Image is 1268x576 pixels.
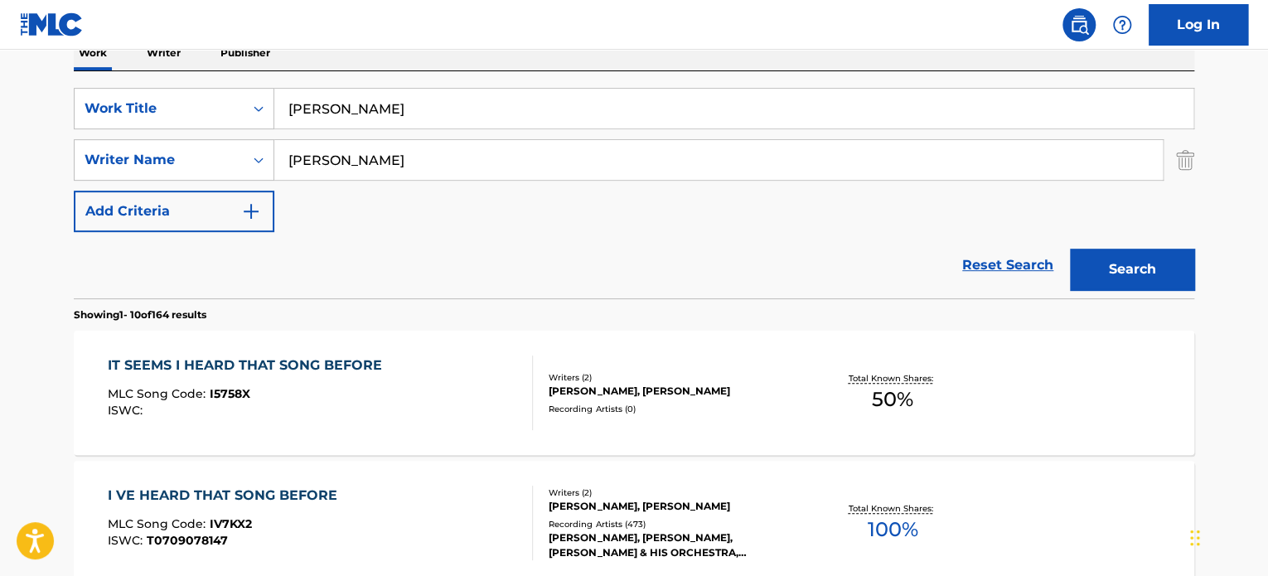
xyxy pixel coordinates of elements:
[1070,249,1194,290] button: Search
[549,499,799,514] div: [PERSON_NAME], [PERSON_NAME]
[1069,15,1089,35] img: search
[1112,15,1132,35] img: help
[549,371,799,384] div: Writers ( 2 )
[74,307,206,322] p: Showing 1 - 10 of 164 results
[848,372,936,385] p: Total Known Shares:
[1176,139,1194,181] img: Delete Criterion
[549,518,799,530] div: Recording Artists ( 473 )
[241,201,261,221] img: 9d2ae6d4665cec9f34b9.svg
[210,386,250,401] span: I5758X
[1149,4,1248,46] a: Log In
[108,403,147,418] span: ISWC :
[74,36,112,70] p: Work
[848,502,936,515] p: Total Known Shares:
[108,486,346,506] div: I VE HEARD THAT SONG BEFORE
[215,36,275,70] p: Publisher
[108,386,210,401] span: MLC Song Code :
[74,191,274,232] button: Add Criteria
[142,36,186,70] p: Writer
[549,384,799,399] div: [PERSON_NAME], [PERSON_NAME]
[210,516,252,531] span: IV7KX2
[549,403,799,415] div: Recording Artists ( 0 )
[872,385,913,414] span: 50 %
[549,530,799,560] div: [PERSON_NAME], [PERSON_NAME], [PERSON_NAME] & HIS ORCHESTRA, [PERSON_NAME], [PERSON_NAME]
[85,99,234,119] div: Work Title
[20,12,84,36] img: MLC Logo
[1185,496,1268,576] iframe: Chat Widget
[549,486,799,499] div: Writers ( 2 )
[1106,8,1139,41] div: Help
[867,515,917,545] span: 100 %
[108,516,210,531] span: MLC Song Code :
[74,331,1194,455] a: IT SEEMS I HEARD THAT SONG BEFOREMLC Song Code:I5758XISWC:Writers (2)[PERSON_NAME], [PERSON_NAME]...
[74,88,1194,298] form: Search Form
[108,356,390,375] div: IT SEEMS I HEARD THAT SONG BEFORE
[1190,513,1200,563] div: Drag
[108,533,147,548] span: ISWC :
[1062,8,1096,41] a: Public Search
[85,150,234,170] div: Writer Name
[147,533,228,548] span: T0709078147
[954,247,1062,283] a: Reset Search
